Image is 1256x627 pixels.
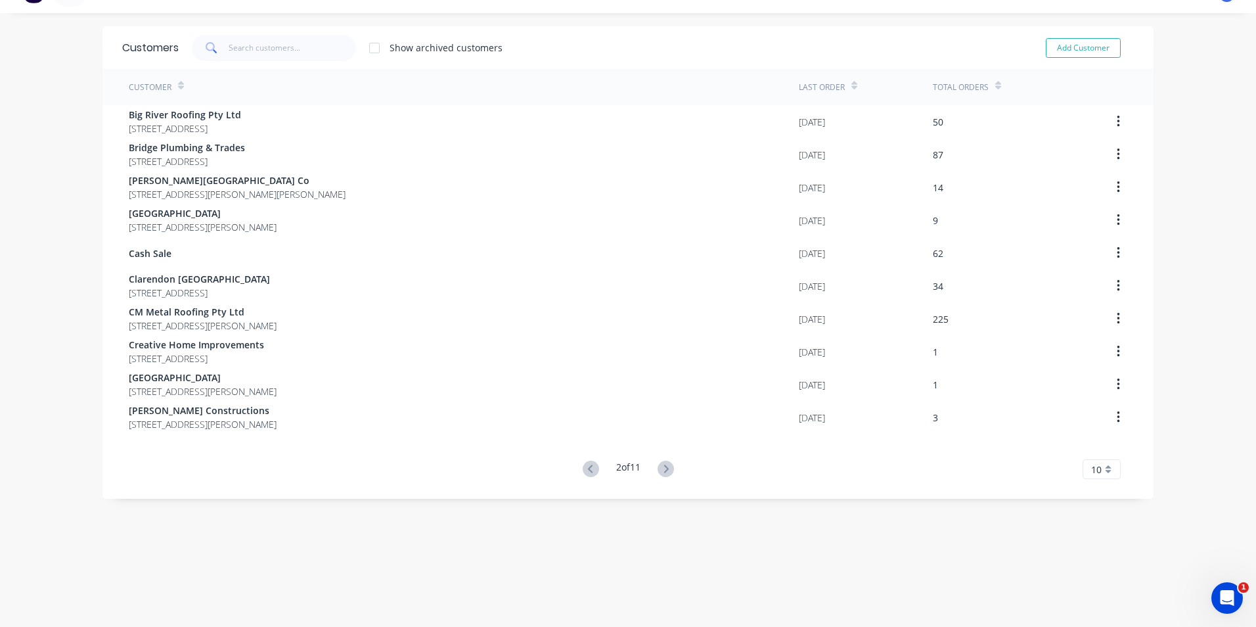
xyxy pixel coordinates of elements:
[129,404,277,417] span: [PERSON_NAME] Constructions
[799,411,825,425] div: [DATE]
[129,272,270,286] span: Clarendon [GEOGRAPHIC_DATA]
[390,41,503,55] div: Show archived customers
[799,378,825,392] div: [DATE]
[933,378,938,392] div: 1
[799,345,825,359] div: [DATE]
[1091,463,1102,476] span: 10
[229,35,357,61] input: Search customers...
[129,187,346,201] span: [STREET_ADDRESS][PERSON_NAME][PERSON_NAME]
[129,122,241,135] span: [STREET_ADDRESS]
[933,81,989,93] div: Total Orders
[799,148,825,162] div: [DATE]
[129,319,277,333] span: [STREET_ADDRESS][PERSON_NAME]
[122,40,179,56] div: Customers
[933,345,938,359] div: 1
[933,279,943,293] div: 34
[129,286,270,300] span: [STREET_ADDRESS]
[799,279,825,293] div: [DATE]
[799,214,825,227] div: [DATE]
[129,338,264,352] span: Creative Home Improvements
[129,417,277,431] span: [STREET_ADDRESS][PERSON_NAME]
[799,181,825,195] div: [DATE]
[129,352,264,365] span: [STREET_ADDRESS]
[1046,38,1121,58] button: Add Customer
[933,246,943,260] div: 62
[129,108,241,122] span: Big River Roofing Pty Ltd
[933,411,938,425] div: 3
[129,371,277,384] span: [GEOGRAPHIC_DATA]
[129,246,171,260] span: Cash Sale
[129,305,277,319] span: CM Metal Roofing Pty Ltd
[799,312,825,326] div: [DATE]
[129,141,245,154] span: Bridge Plumbing & Trades
[129,206,277,220] span: [GEOGRAPHIC_DATA]
[129,81,171,93] div: Customer
[933,214,938,227] div: 9
[799,115,825,129] div: [DATE]
[129,384,277,398] span: [STREET_ADDRESS][PERSON_NAME]
[129,220,277,234] span: [STREET_ADDRESS][PERSON_NAME]
[129,174,346,187] span: [PERSON_NAME][GEOGRAPHIC_DATA] Co
[616,460,640,479] div: 2 of 11
[1211,582,1243,614] iframe: Intercom live chat
[933,312,949,326] div: 225
[933,115,943,129] div: 50
[799,246,825,260] div: [DATE]
[933,148,943,162] div: 87
[1238,582,1249,593] span: 1
[129,154,245,168] span: [STREET_ADDRESS]
[799,81,845,93] div: Last Order
[933,181,943,195] div: 14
